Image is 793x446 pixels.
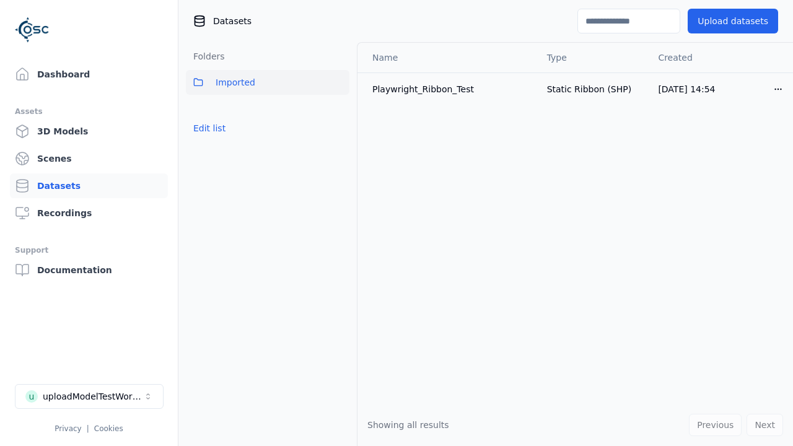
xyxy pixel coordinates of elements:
[15,243,163,258] div: Support
[658,84,715,94] span: [DATE] 14:54
[186,50,225,63] h3: Folders
[10,119,168,144] a: 3D Models
[94,424,123,433] a: Cookies
[216,75,255,90] span: Imported
[10,62,168,87] a: Dashboard
[10,173,168,198] a: Datasets
[372,83,527,95] div: Playwright_Ribbon_Test
[43,390,143,403] div: uploadModelTestWorkspace
[55,424,81,433] a: Privacy
[10,258,168,282] a: Documentation
[87,424,89,433] span: |
[648,43,763,72] th: Created
[537,43,649,72] th: Type
[15,104,163,119] div: Assets
[367,420,449,430] span: Showing all results
[10,146,168,171] a: Scenes
[688,9,778,33] button: Upload datasets
[186,70,349,95] button: Imported
[186,117,233,139] button: Edit list
[25,390,38,403] div: u
[15,384,164,409] button: Select a workspace
[15,12,50,47] img: Logo
[537,72,649,105] td: Static Ribbon (SHP)
[213,15,252,27] span: Datasets
[10,201,168,225] a: Recordings
[357,43,537,72] th: Name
